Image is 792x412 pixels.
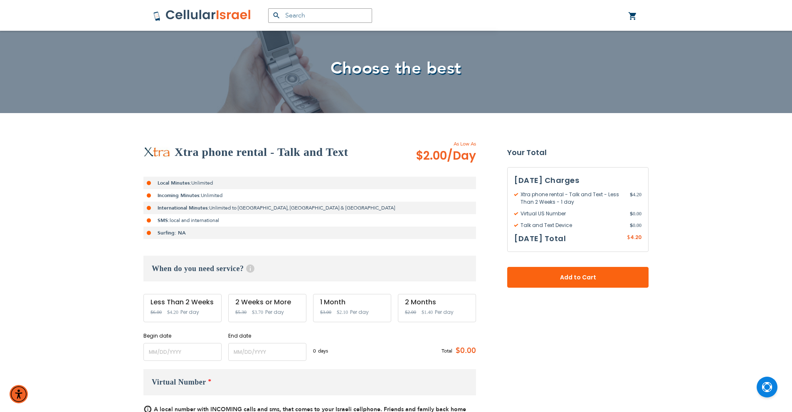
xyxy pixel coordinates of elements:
[630,234,641,241] span: 4.20
[143,332,222,340] label: Begin date
[158,217,170,224] strong: SMS:
[452,345,476,357] span: $0.00
[175,144,348,160] h2: Xtra phone rental - Talk and Text
[246,264,254,273] span: Help
[143,343,222,361] input: MM/DD/YYYY
[151,299,215,306] div: Less Than 2 Weeks
[435,308,454,316] span: Per day
[235,299,299,306] div: 2 Weeks or More
[630,210,641,217] span: 0.00
[158,205,209,211] strong: International Minutes:
[405,309,416,315] span: $2.00
[630,191,641,206] span: 4.20
[152,378,206,386] span: Virtual Number
[167,309,178,315] span: $4.20
[514,222,630,229] span: Talk and Text Device
[151,309,162,315] span: $6.00
[350,308,369,316] span: Per day
[507,267,649,288] button: Add to Cart
[228,343,306,361] input: MM/DD/YYYY
[331,57,461,80] span: Choose the best
[143,189,476,202] li: Unlimited
[405,299,469,306] div: 2 Months
[320,309,331,315] span: $3.00
[143,256,476,281] h3: When do you need service?
[143,177,476,189] li: Unlimited
[158,192,201,199] strong: Incoming Minutes:
[158,229,186,236] strong: Surfing: NA
[514,174,641,187] h3: [DATE] Charges
[265,308,284,316] span: Per day
[143,214,476,227] li: local and international
[630,191,633,198] span: $
[514,210,630,217] span: Virtual US Number
[228,332,306,340] label: End date
[318,347,328,355] span: days
[235,309,247,315] span: $5.30
[143,202,476,214] li: Unlimited to [GEOGRAPHIC_DATA], [GEOGRAPHIC_DATA] & [GEOGRAPHIC_DATA]
[158,180,191,186] strong: Local Minutes:
[313,347,318,355] span: 0
[535,273,621,282] span: Add to Cart
[514,191,630,206] span: Xtra phone rental - Talk and Text - Less Than 2 Weeks - 1 day
[268,8,372,23] input: Search
[507,146,649,159] strong: Your Total
[422,309,433,315] span: $1.40
[514,232,566,245] h3: [DATE] Total
[442,347,452,355] span: Total
[337,309,348,315] span: $2.10
[180,308,199,316] span: Per day
[447,148,476,164] span: /Day
[630,222,633,229] span: $
[143,147,170,158] img: Xtra phone rental - Talk and Text
[252,309,263,315] span: $3.70
[10,385,28,403] div: Accessibility Menu
[630,222,641,229] span: 0.00
[320,299,384,306] div: 1 Month
[416,148,476,164] span: $2.00
[153,9,252,22] img: Cellular Israel
[630,210,633,217] span: $
[627,234,630,242] span: $
[393,140,476,148] span: As Low As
